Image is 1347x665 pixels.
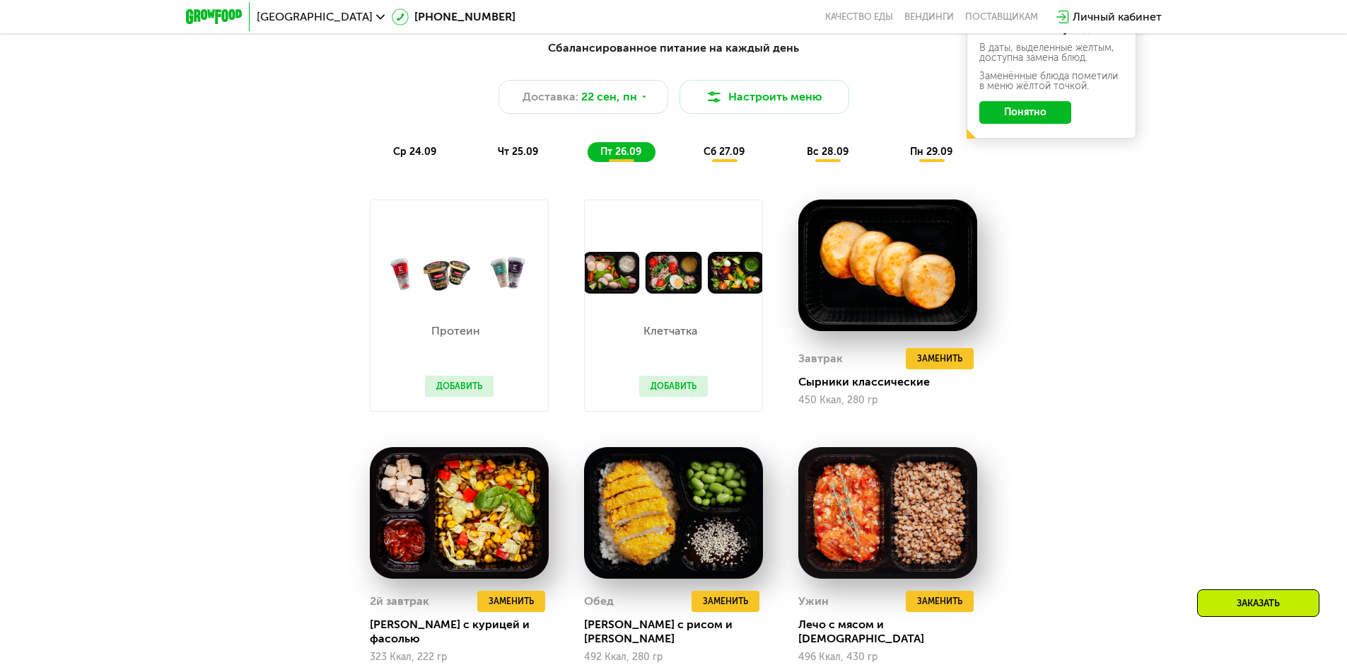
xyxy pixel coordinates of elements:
span: вс 28.09 [807,146,849,158]
span: Заменить [703,594,748,608]
span: Доставка: [523,88,578,105]
div: Ужин [798,591,829,612]
p: Клетчатка [639,325,701,337]
div: Сбалансированное питание на каждый день [255,40,1092,57]
div: Сырники классические [798,375,989,389]
button: Добавить [425,376,494,397]
span: ср 24.09 [393,146,436,158]
div: Завтрак [798,348,843,369]
div: Заменённые блюда пометили в меню жёлтой точкой. [979,71,1124,91]
span: пт 26.09 [600,146,641,158]
div: [PERSON_NAME] с рисом и [PERSON_NAME] [584,618,774,646]
span: 22 сен, пн [581,88,637,105]
div: В даты, выделенные желтым, доступна замена блюд. [979,43,1124,63]
div: 2й завтрак [370,591,429,612]
span: сб 27.09 [704,146,745,158]
span: Заменить [917,352,962,366]
p: Протеин [425,325,486,337]
div: Обед [584,591,614,612]
span: Заменить [917,594,962,608]
div: [PERSON_NAME] с курицей и фасолью [370,618,560,646]
div: Ваше меню на эту неделю [979,25,1124,35]
a: Вендинги [904,11,954,23]
span: Заменить [489,594,534,608]
div: Лечо с мясом и [DEMOGRAPHIC_DATA] [798,618,989,646]
a: [PHONE_NUMBER] [392,8,515,25]
span: чт 25.09 [498,146,538,158]
span: [GEOGRAPHIC_DATA] [257,11,373,23]
button: Заменить [692,591,759,612]
div: поставщикам [965,11,1038,23]
div: 496 Ккал, 430 гр [798,652,977,663]
div: 492 Ккал, 280 гр [584,652,763,663]
button: Заменить [477,591,545,612]
span: пн 29.09 [910,146,952,158]
button: Заменить [906,591,974,612]
a: Качество еды [825,11,893,23]
button: Заменить [906,348,974,369]
div: 323 Ккал, 222 гр [370,652,549,663]
div: Заказать [1197,589,1319,617]
div: 450 Ккал, 280 гр [798,395,977,406]
button: Настроить меню [680,80,849,114]
div: Личный кабинет [1073,8,1162,25]
button: Понятно [979,101,1071,124]
button: Добавить [639,376,708,397]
